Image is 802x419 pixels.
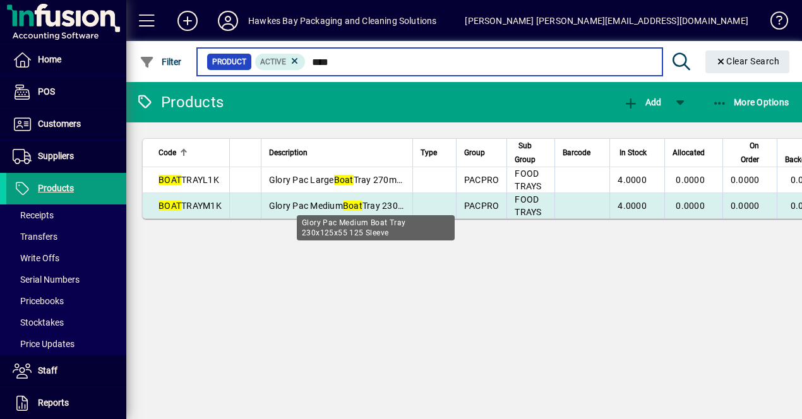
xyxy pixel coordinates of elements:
[297,215,455,240] div: Glory Pac Medium Boat Tray 230x125x55 125 Sleeve
[6,44,126,76] a: Home
[13,274,80,285] span: Serial Numbers
[6,333,126,355] a: Price Updates
[515,168,541,191] span: FOOD TRAYS
[731,201,760,211] span: 0.0000
[159,146,222,160] div: Code
[140,57,182,67] span: Filter
[421,146,448,160] div: Type
[260,57,286,66] span: Active
[676,175,705,185] span: 0.0000
[709,91,793,114] button: More Options
[620,91,664,114] button: Add
[465,11,748,31] div: [PERSON_NAME] [PERSON_NAME][EMAIL_ADDRESS][DOMAIN_NAME]
[6,109,126,140] a: Customers
[421,146,437,160] span: Type
[563,146,590,160] span: Barcode
[159,175,181,185] em: BOAT
[343,201,362,211] em: Boat
[618,146,658,160] div: In Stock
[159,201,181,211] em: BOAT
[731,139,760,167] span: On Order
[13,339,75,349] span: Price Updates
[212,56,246,68] span: Product
[38,119,81,129] span: Customers
[13,232,57,242] span: Transfers
[136,92,224,112] div: Products
[464,146,500,160] div: Group
[208,9,248,32] button: Profile
[38,365,57,375] span: Staff
[269,201,479,211] span: Glory Pac Medium Tray 230x125x55 125 Sleeve
[712,97,789,107] span: More Options
[464,146,485,160] span: Group
[6,141,126,172] a: Suppliers
[731,139,771,167] div: On Order
[136,50,185,73] button: Filter
[673,146,716,160] div: Allocated
[13,253,59,263] span: Write Offs
[6,204,126,226] a: Receipts
[515,194,541,217] span: FOOD TRAYS
[38,54,61,64] span: Home
[38,398,69,408] span: Reports
[515,139,547,167] div: Sub Group
[334,175,354,185] em: Boat
[269,146,308,160] span: Description
[13,210,54,220] span: Receipts
[6,247,126,269] a: Write Offs
[38,183,74,193] span: Products
[6,355,126,387] a: Staff
[269,175,524,185] span: Glory Pac Large Tray 270mm x 170mm x 60mm 125 Sleeve
[676,201,705,211] span: 0.0000
[38,86,55,97] span: POS
[167,9,208,32] button: Add
[159,201,222,211] span: TRAYM1K
[731,175,760,185] span: 0.0000
[563,146,602,160] div: Barcode
[38,151,74,161] span: Suppliers
[715,56,780,66] span: Clear Search
[464,175,500,185] span: PACPRO
[618,201,647,211] span: 4.0000
[673,146,705,160] span: Allocated
[159,175,219,185] span: TRAYL1K
[6,387,126,419] a: Reports
[159,146,176,160] span: Code
[623,97,661,107] span: Add
[6,290,126,312] a: Pricebooks
[6,76,126,108] a: POS
[13,296,64,306] span: Pricebooks
[255,54,306,70] mat-chip: Activation Status: Active
[6,269,126,290] a: Serial Numbers
[464,201,500,211] span: PACPRO
[619,146,647,160] span: In Stock
[761,3,786,44] a: Knowledge Base
[248,11,437,31] div: Hawkes Bay Packaging and Cleaning Solutions
[6,226,126,247] a: Transfers
[269,146,405,160] div: Description
[618,175,647,185] span: 4.0000
[6,312,126,333] a: Stocktakes
[515,139,536,167] span: Sub Group
[705,50,790,73] button: Clear
[13,317,64,328] span: Stocktakes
